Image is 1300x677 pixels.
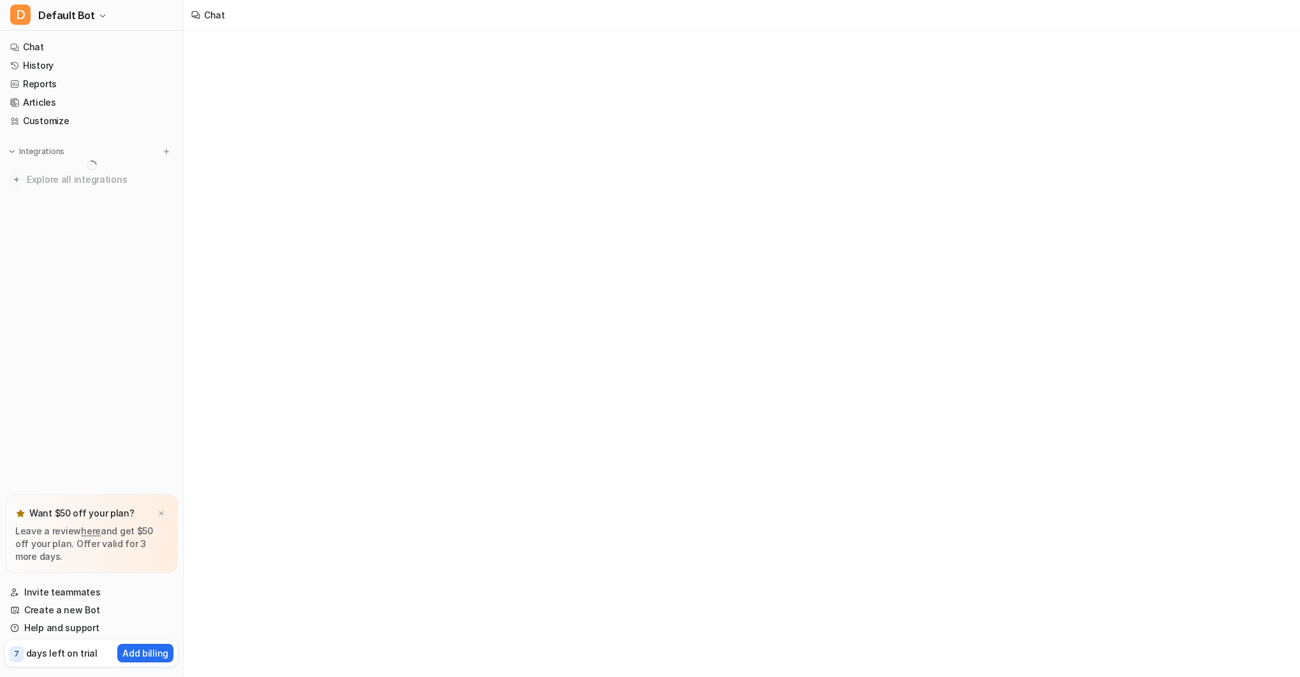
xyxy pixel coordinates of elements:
[5,112,178,130] a: Customize
[5,57,178,75] a: History
[26,646,98,660] p: days left on trial
[15,525,168,563] p: Leave a review and get $50 off your plan. Offer valid for 3 more days.
[5,145,68,158] button: Integrations
[204,8,225,22] div: Chat
[5,94,178,111] a: Articles
[5,619,178,637] a: Help and support
[162,147,171,156] img: menu_add.svg
[5,601,178,619] a: Create a new Bot
[157,510,165,518] img: x
[38,6,95,24] span: Default Bot
[5,583,178,601] a: Invite teammates
[5,38,178,56] a: Chat
[10,4,31,25] span: D
[122,646,168,660] p: Add billing
[10,173,23,186] img: explore all integrations
[5,171,178,189] a: Explore all integrations
[19,146,64,157] p: Integrations
[5,75,178,93] a: Reports
[14,648,19,660] p: 7
[81,525,101,536] a: here
[117,644,173,662] button: Add billing
[8,147,17,156] img: expand menu
[15,508,26,518] img: star
[29,507,135,520] p: Want $50 off your plan?
[27,169,173,190] span: Explore all integrations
